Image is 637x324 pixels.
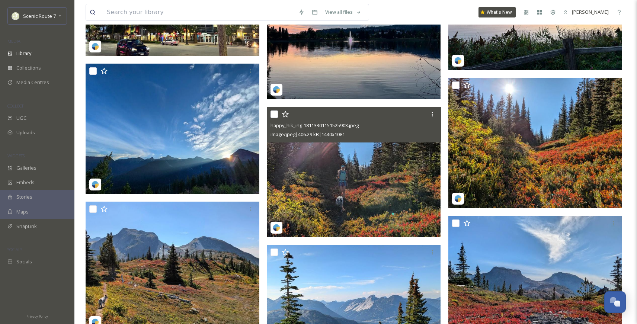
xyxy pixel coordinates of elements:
a: View all files [321,5,365,19]
span: Uploads [16,129,35,136]
span: Library [16,50,31,57]
span: [PERSON_NAME] [572,9,609,15]
span: Maps [16,208,29,215]
span: SnapLink [16,223,37,230]
img: happy_hik_ing-18380391025123485.jpeg [86,64,259,194]
span: MEDIA [7,38,20,44]
input: Search your library [103,4,295,20]
a: What's New [478,7,516,17]
img: snapsea-logo.png [92,181,99,188]
span: Galleries [16,164,36,171]
span: Privacy Policy [26,314,48,319]
span: COLLECT [7,103,23,109]
span: Embeds [16,179,35,186]
img: snapsea-logo.png [273,86,280,93]
a: Privacy Policy [26,311,48,320]
span: SOCIALS [7,247,22,252]
img: happy_hik_ing-18113301151525903.jpeg [267,107,441,237]
button: Open Chat [604,291,626,313]
img: snapsea-logo.png [273,224,280,231]
span: Collections [16,64,41,71]
img: snapsea-logo.png [92,43,99,50]
span: Socials [16,258,32,265]
span: happy_hik_ing-18113301151525903.jpeg [271,122,359,129]
span: Media Centres [16,79,49,86]
img: snapsea-logo.png [454,195,462,202]
img: snapsea-logo.png [454,57,462,64]
span: UGC [16,115,26,122]
img: happy_hik_ing-18094322683678362.jpeg [448,78,622,208]
span: WIDGETS [7,153,25,158]
span: image/jpeg | 406.29 kB | 1440 x 1081 [271,131,345,138]
a: [PERSON_NAME] [560,5,612,19]
span: Scenic Route 7 [23,13,56,19]
span: Stories [16,193,32,201]
img: SnapSea%20Square%20Logo.png [12,12,19,20]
